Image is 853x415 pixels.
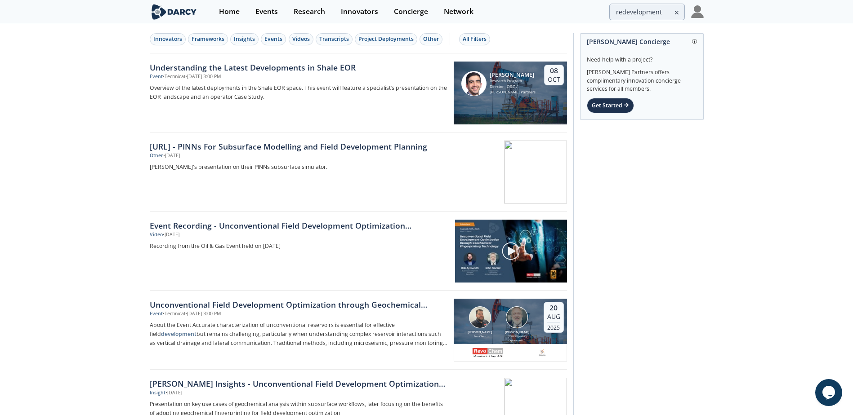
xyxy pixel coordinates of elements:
[261,33,286,45] button: Events
[150,163,447,172] p: [PERSON_NAME]'s presentation on their PINNs subsurface simulator.
[459,33,490,45] button: All Filters
[150,141,447,152] div: [URL] - PINNs For Subsurface Modelling and Field Development Planning
[537,347,548,358] img: ovintiv.com.png
[150,291,567,370] a: Unconventional Field Development Optimization through Geochemical Fingerprinting Technology Event...
[503,335,531,342] div: [PERSON_NAME] Exploration LLC
[161,330,197,338] strong: development
[466,335,494,338] div: RevoChem
[150,53,567,132] a: Understanding the Latest Developments in Shale EOR Event •Technical•[DATE] 3:00 PM Overview of th...
[294,8,325,15] div: Research
[587,98,634,113] div: Get Started
[163,73,221,80] div: • Technical • [DATE] 3:00 PM
[316,33,353,45] button: Transcripts
[815,379,844,406] iframe: chat widget
[150,73,163,80] div: Event
[163,310,221,318] div: • Technical • [DATE] 3:00 PM
[150,242,449,251] a: Recording from the Oil & Gas Event held on [DATE]
[255,8,278,15] div: Events
[587,64,697,93] div: [PERSON_NAME] Partners offers complimentary innovation concierge services for all members.
[150,310,163,318] div: Event
[219,8,240,15] div: Home
[165,389,182,397] div: • [DATE]
[292,35,310,43] div: Videos
[341,8,378,15] div: Innovators
[501,242,520,260] img: play-chapters-gray.svg
[150,152,163,159] div: Other
[463,35,487,43] div: All Filters
[188,33,228,45] button: Frameworks
[150,321,447,348] p: About the Event Accurate characterization of unconventional reservoirs is essential for effective...
[490,72,536,78] div: [PERSON_NAME]
[547,304,560,313] div: 20
[420,33,442,45] button: Other
[548,66,560,75] div: 08
[230,33,259,45] button: Insights
[150,389,165,397] div: Insight
[150,378,447,389] div: [PERSON_NAME] Insights - Unconventional Field Development Optimization through Geochemical Finger...
[548,75,560,84] div: Oct
[506,306,528,328] img: John Sinclair
[192,35,224,43] div: Frameworks
[163,231,179,238] div: • [DATE]
[150,231,163,238] div: Video
[150,220,449,231] a: Event Recording - Unconventional Field Development Optimization through Geochemical Fingerprintin...
[163,152,180,159] div: • [DATE]
[150,33,186,45] button: Innovators
[444,8,473,15] div: Network
[490,78,536,89] div: Research Program Director - O&G / Sustainability
[319,35,349,43] div: Transcripts
[503,330,531,335] div: [PERSON_NAME]
[609,4,685,20] input: Advanced Search
[150,132,567,212] a: [URL] - PINNs For Subsurface Modelling and Field Development Planning Other •[DATE] [PERSON_NAME]...
[234,35,255,43] div: Insights
[264,35,282,43] div: Events
[461,71,487,96] img: Sami Sultan
[289,33,313,45] button: Videos
[692,39,697,44] img: information.svg
[472,347,504,358] img: revochem.com.png
[153,35,182,43] div: Innovators
[355,33,417,45] button: Project Deployments
[490,89,536,95] div: [PERSON_NAME] Partners
[150,84,447,102] p: Overview of the latest deployments in the Shale EOR space. This event will feature a specialist’s...
[466,330,494,335] div: [PERSON_NAME]
[423,35,439,43] div: Other
[394,8,428,15] div: Concierge
[469,306,491,328] img: Bob Aylsworth
[691,5,704,18] img: Profile
[547,313,560,321] div: Aug
[150,299,447,310] div: Unconventional Field Development Optimization through Geochemical Fingerprinting Technology
[150,4,199,20] img: logo-wide.svg
[358,35,414,43] div: Project Deployments
[587,49,697,64] div: Need help with a project?
[547,322,560,331] div: 2025
[587,34,697,49] div: [PERSON_NAME] Concierge
[150,62,447,73] div: Understanding the Latest Developments in Shale EOR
